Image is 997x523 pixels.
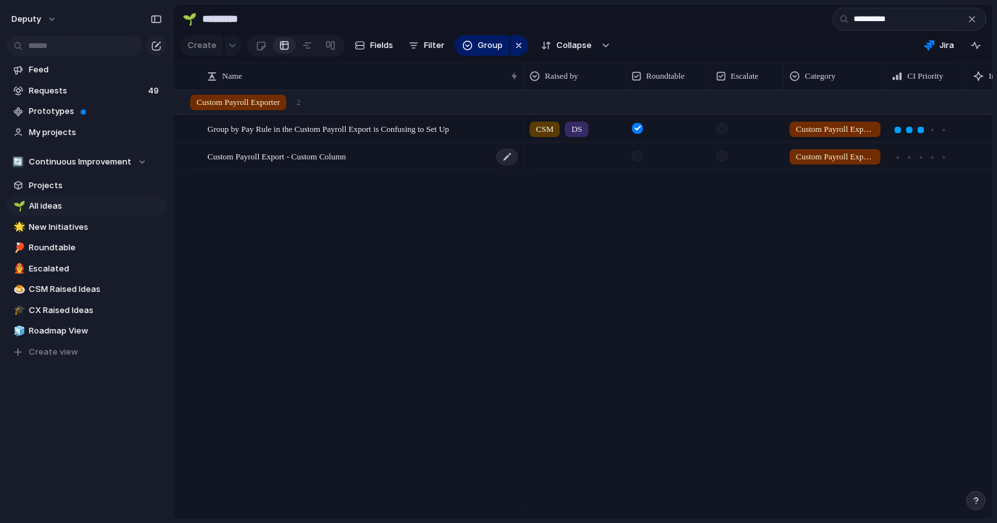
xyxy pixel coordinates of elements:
button: Filter [403,35,450,56]
span: CX Raised Ideas [29,304,162,317]
span: DS [571,123,582,136]
span: Requests [29,84,144,97]
span: Feed [29,63,162,76]
button: 🎓 [12,304,24,317]
span: All ideas [29,200,162,213]
button: Group [455,35,509,56]
span: Roundtable [646,70,685,83]
a: Projects [6,176,166,195]
span: Category [805,70,836,83]
a: Feed [6,60,166,79]
span: Escalate [731,70,758,83]
a: 🌟New Initiatives [6,218,166,237]
div: 🔄 [12,156,24,168]
span: Projects [29,179,162,192]
span: Prototypes [29,105,162,118]
span: 2 [296,96,301,109]
a: 🍮CSM Raised Ideas [6,280,166,299]
span: Custom Payroll Exporter [796,150,874,163]
div: 🎓 [13,303,22,318]
button: 🍮 [12,283,24,296]
span: CSM Raised Ideas [29,283,162,296]
span: Roundtable [29,241,162,254]
button: 👨‍🚒 [12,262,24,275]
div: 🌱 [13,199,22,214]
button: 🔄Continuous Improvement [6,152,166,172]
span: New Initiatives [29,221,162,234]
span: Filter [424,39,444,52]
span: Raised by [545,70,578,83]
a: Requests49 [6,81,166,101]
span: deputy [12,13,41,26]
span: CSM [536,123,553,136]
a: 🧊Roadmap View [6,321,166,341]
span: 49 [148,84,161,97]
button: 🧊 [12,325,24,337]
button: Fields [350,35,398,56]
button: 🌱 [12,200,24,213]
div: 🌱 [182,10,197,28]
span: CI Priority [907,70,943,83]
button: 🏓 [12,241,24,254]
span: Jira [939,39,954,52]
a: Prototypes [6,102,166,121]
button: Collapse [533,35,598,56]
span: Fields [370,39,393,52]
div: 🧊 [13,324,22,339]
a: 👨‍🚒Escalated [6,259,166,278]
span: My projects [29,126,162,139]
div: 🍮 [13,282,22,297]
span: Group [478,39,503,52]
a: 🌱All ideas [6,197,166,216]
div: 🏓 [13,241,22,255]
a: 🏓Roundtable [6,238,166,257]
a: My projects [6,123,166,142]
span: Create view [29,346,78,358]
button: Create view [6,342,166,362]
button: deputy [6,9,63,29]
button: 🌱 [179,9,200,29]
span: Name [222,70,242,83]
span: Group by Pay Rule in the Custom Payroll Export is Confusing to Set Up [207,121,449,136]
span: Custom Payroll Exporter [796,123,874,136]
span: Roadmap View [29,325,162,337]
div: 🌟 [13,220,22,234]
span: Escalated [29,262,162,275]
span: Custom Payroll Export - Custom Column [207,149,346,163]
span: Custom Payroll Exporter [197,96,280,109]
a: 🎓CX Raised Ideas [6,301,166,320]
button: 🌟 [12,221,24,234]
div: 👨‍🚒 [13,261,22,276]
span: Continuous Improvement [29,156,131,168]
button: Jira [919,36,959,55]
span: Collapse [556,39,592,52]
